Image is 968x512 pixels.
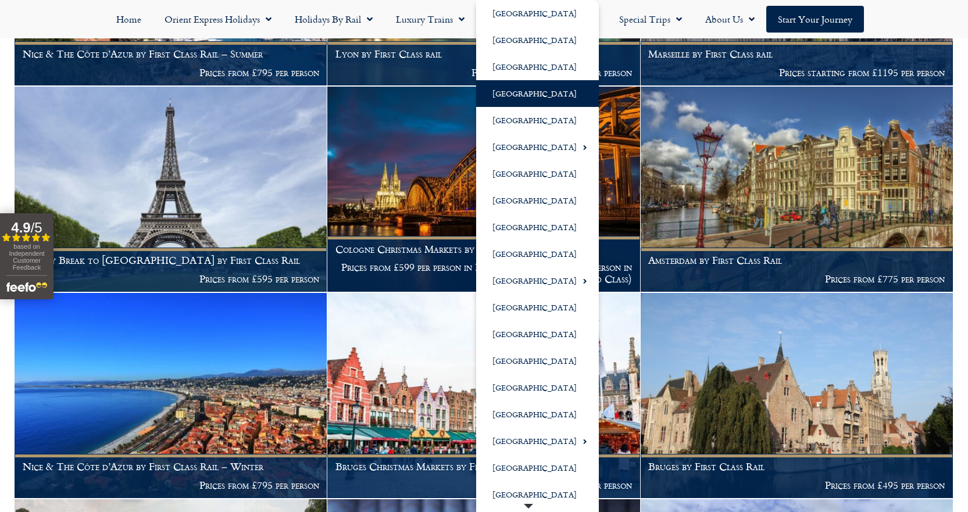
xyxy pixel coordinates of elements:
[476,321,599,348] a: [GEOGRAPHIC_DATA]
[6,6,962,33] nav: Menu
[476,348,599,374] a: [GEOGRAPHIC_DATA]
[648,273,945,285] p: Prices from £775 per person
[476,107,599,134] a: [GEOGRAPHIC_DATA]
[648,48,945,60] h1: Marseille by First Class rail
[648,67,945,78] p: Prices starting from £1195 per person
[476,454,599,481] a: [GEOGRAPHIC_DATA]
[476,27,599,53] a: [GEOGRAPHIC_DATA]
[641,293,953,499] a: Bruges by First Class Rail Prices from £495 per person
[766,6,864,33] a: Start your Journey
[648,255,945,266] h1: Amsterdam by First Class Rail
[476,53,599,80] a: [GEOGRAPHIC_DATA]
[153,6,283,33] a: Orient Express Holidays
[335,479,632,491] p: Prices from £895 per person
[641,87,953,292] a: Amsterdam by First Class Rail Prices from £775 per person
[335,67,632,78] p: Prices starting from £895 per person
[476,214,599,241] a: [GEOGRAPHIC_DATA]
[335,461,632,472] h1: Bruges Christmas Markets by First Class Rail
[476,241,599,267] a: [GEOGRAPHIC_DATA]
[476,160,599,187] a: [GEOGRAPHIC_DATA]
[335,48,632,60] h1: Lyon by First Class rail
[648,461,945,472] h1: Bruges by First Class Rail
[384,6,476,33] a: Luxury Trains
[283,6,384,33] a: Holidays by Rail
[23,255,319,266] h1: Luxury Break to [GEOGRAPHIC_DATA] by First Class Rail
[476,187,599,214] a: [GEOGRAPHIC_DATA]
[608,6,694,33] a: Special Trips
[105,6,153,33] a: Home
[476,267,599,294] a: [GEOGRAPHIC_DATA]
[23,479,319,491] p: Prices from £795 per person
[335,262,632,284] p: Prices from £599 per person in First Class (from £499 per person in Standard Class)
[23,461,319,472] h1: Nice & The Côte d’Azur by First Class Rail – Winter
[23,67,319,78] p: Prices from £795 per person
[327,87,640,292] a: Cologne Christmas Markets by First Class Rail Prices from £599 per person in First Class (from £4...
[476,134,599,160] a: [GEOGRAPHIC_DATA]
[694,6,766,33] a: About Us
[648,479,945,491] p: Prices from £495 per person
[23,273,319,285] p: Prices from £595 per person
[476,401,599,428] a: [GEOGRAPHIC_DATA]
[476,374,599,401] a: [GEOGRAPHIC_DATA]
[335,244,632,255] h1: Cologne Christmas Markets by First Class Rail
[476,294,599,321] a: [GEOGRAPHIC_DATA]
[15,87,327,292] a: Luxury Break to [GEOGRAPHIC_DATA] by First Class Rail Prices from £595 per person
[476,80,599,107] a: [GEOGRAPHIC_DATA]
[23,48,319,60] h1: Nice & The Côte d’Azur by First Class Rail – Summer
[476,481,599,508] a: [GEOGRAPHIC_DATA]
[327,293,640,499] a: Bruges Christmas Markets by First Class Rail Prices from £895 per person
[15,293,327,499] a: Nice & The Côte d’Azur by First Class Rail – Winter Prices from £795 per person
[476,428,599,454] a: [GEOGRAPHIC_DATA]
